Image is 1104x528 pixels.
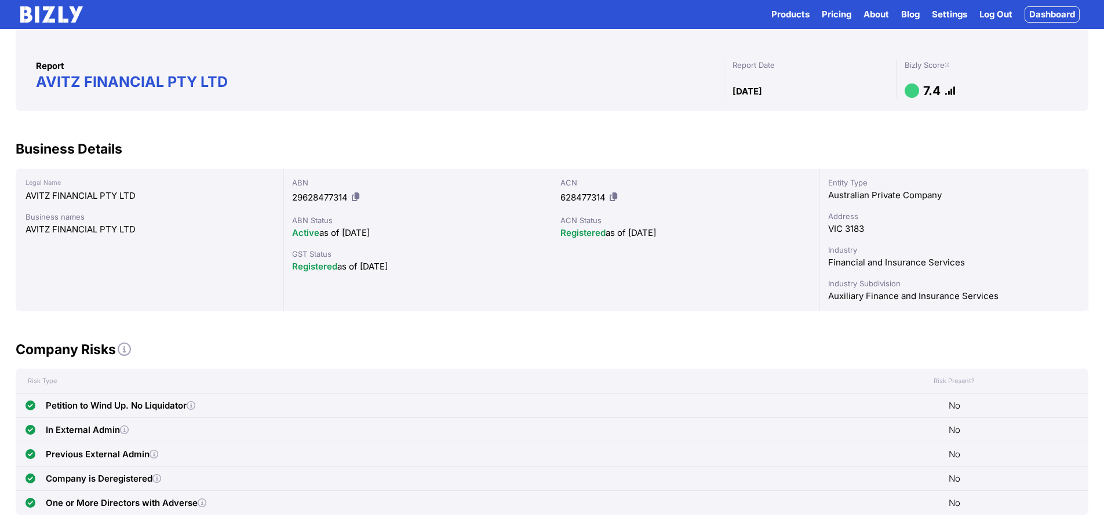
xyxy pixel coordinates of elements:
[923,83,941,99] h1: 7.4
[46,496,206,510] div: One or More Directors with Adverse
[292,260,544,274] div: as of [DATE]
[25,223,273,236] div: AVITZ FINANCIAL PTY LTD
[46,423,129,437] div: In External Admin
[949,447,960,461] span: No
[16,377,910,385] div: Risk Type
[25,211,273,223] div: Business names
[863,8,889,21] a: About
[560,226,812,240] div: as of [DATE]
[733,85,888,99] div: [DATE]
[46,447,158,461] div: Previous External Admin
[292,261,337,272] span: Registered
[828,210,1080,222] div: Address
[910,377,999,385] div: Risk Present?
[16,140,1089,158] h2: Business Details
[560,177,812,188] div: ACN
[828,188,1080,202] div: Australian Private Company
[46,472,161,486] div: Company is Deregistered
[949,423,960,437] span: No
[828,278,1080,289] div: Industry Subdivision
[822,8,851,21] a: Pricing
[292,226,544,240] div: as of [DATE]
[292,177,544,188] div: ABN
[25,189,273,203] div: AVITZ FINANCIAL PTY LTD
[828,177,1080,188] div: Entity Type
[949,496,960,510] span: No
[901,8,920,21] a: Blog
[932,8,967,21] a: Settings
[828,256,1080,270] div: Financial and Insurance Services
[560,214,812,226] div: ACN Status
[36,59,724,73] div: Report
[949,472,960,486] span: No
[16,340,1089,359] h2: Company Risks
[905,59,956,71] div: Bizly Score
[1025,6,1080,23] a: Dashboard
[292,248,544,260] div: GST Status
[733,59,888,71] div: Report Date
[771,8,810,21] button: Products
[828,222,1080,236] div: VIC 3183
[36,73,724,90] h1: AVITZ FINANCIAL PTY LTD
[979,8,1012,21] a: Log Out
[828,289,1080,303] div: Auxiliary Finance and Insurance Services
[292,227,319,238] span: Active
[560,191,606,202] span: 628477314
[949,399,960,413] span: No
[46,399,195,413] div: Petition to Wind Up. No Liquidator
[292,191,348,202] span: 29628477314
[828,244,1080,256] div: Industry
[560,227,606,238] span: Registered
[292,214,544,226] div: ABN Status
[25,177,273,189] div: Legal Name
